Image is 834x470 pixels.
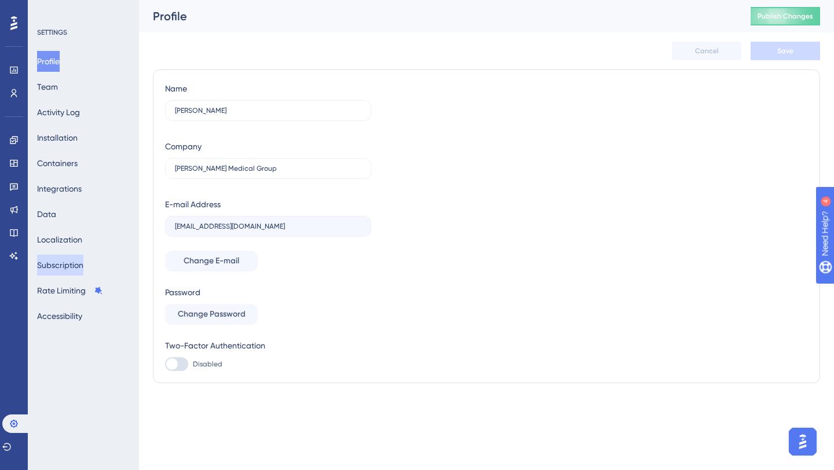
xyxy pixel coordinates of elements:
[81,6,84,15] div: 4
[37,204,56,225] button: Data
[751,7,820,25] button: Publish Changes
[184,254,239,268] span: Change E-mail
[165,197,221,211] div: E-mail Address
[37,102,80,123] button: Activity Log
[153,8,722,24] div: Profile
[165,285,371,299] div: Password
[165,304,258,325] button: Change Password
[751,42,820,60] button: Save
[37,51,60,72] button: Profile
[785,424,820,459] iframe: UserGuiding AI Assistant Launcher
[175,222,361,230] input: E-mail Address
[37,306,82,326] button: Accessibility
[758,12,813,21] span: Publish Changes
[193,359,222,369] span: Disabled
[27,3,72,17] span: Need Help?
[37,280,103,301] button: Rate Limiting
[165,82,187,96] div: Name
[37,255,83,276] button: Subscription
[37,229,82,250] button: Localization
[175,164,361,172] input: Company Name
[37,76,58,97] button: Team
[165,139,202,153] div: Company
[695,46,719,56] span: Cancel
[37,153,78,174] button: Containers
[165,339,371,352] div: Two-Factor Authentication
[777,46,793,56] span: Save
[175,107,357,115] input: Name Surname
[37,127,78,148] button: Installation
[672,42,741,60] button: Cancel
[37,178,82,199] button: Integrations
[165,251,258,271] button: Change E-mail
[37,28,131,37] div: SETTINGS
[178,307,246,321] span: Change Password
